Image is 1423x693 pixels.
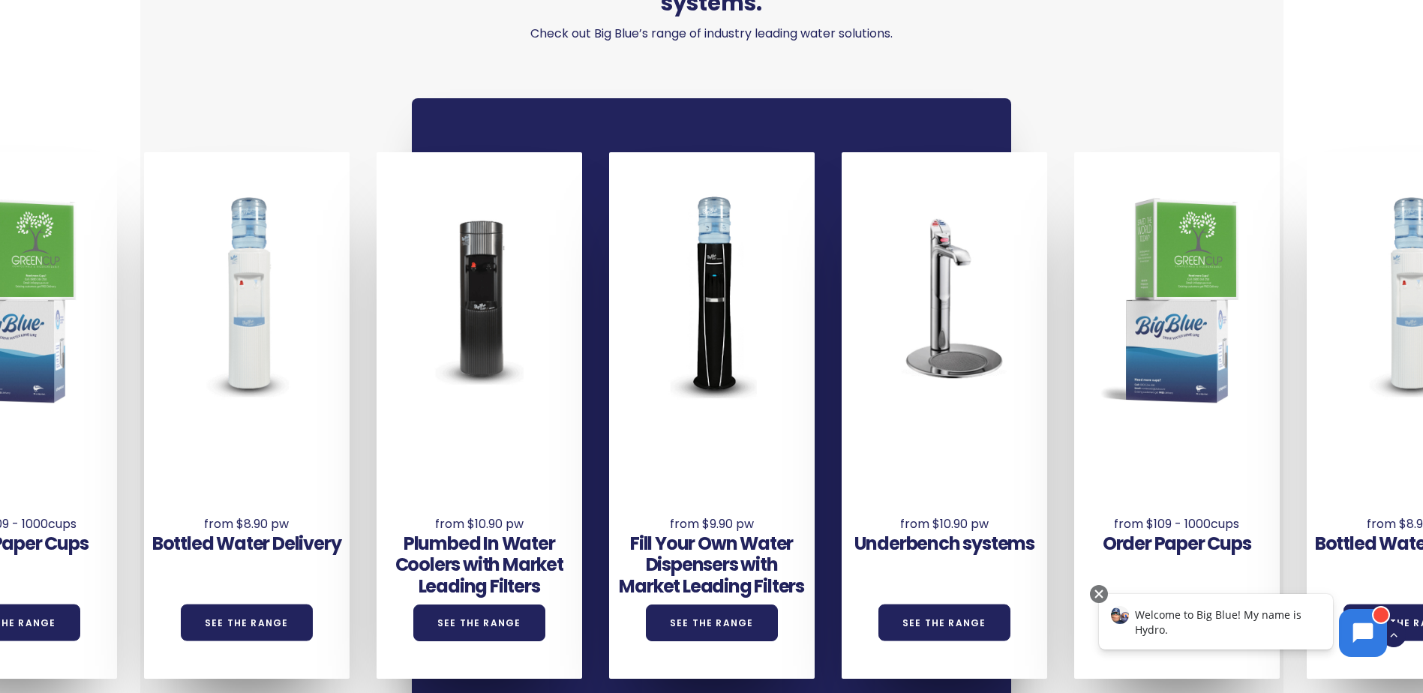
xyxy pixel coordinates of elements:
a: Underbench systems [854,531,1034,556]
a: Bottled Water Delivery [152,531,341,556]
a: Order Paper Cups [1103,531,1251,556]
a: See the Range [181,604,313,641]
iframe: Chatbot [1083,582,1402,672]
a: See the Range [878,604,1010,641]
a: Plumbed In Water Coolers with Market Leading Filters [395,531,563,599]
a: Fill Your Own Water Dispensers with Market Leading Filters [619,531,804,599]
p: Check out Big Blue’s range of industry leading water solutions. [412,23,1011,44]
a: See the Range [646,604,778,641]
a: See the Range [413,604,545,641]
